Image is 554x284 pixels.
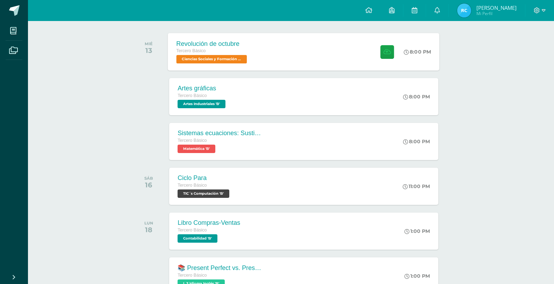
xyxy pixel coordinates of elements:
span: TIC´s Computación 'B' [178,189,229,198]
span: Tercero Básico [178,228,207,233]
span: Contabilidad 'B' [178,234,217,243]
span: Mi Perfil [476,11,517,16]
div: Libro Compras-Ventas [178,219,240,227]
div: LUN [144,221,153,226]
span: [PERSON_NAME] [476,4,517,11]
div: Ciclo Para [178,174,231,182]
span: Tercero Básico [178,138,207,143]
img: b267056732fc5bd767e1306c90ee396b.png [457,4,471,18]
div: 1:00 PM [404,273,430,279]
span: Tercero Básico [177,48,206,53]
span: Tercero Básico [178,183,207,188]
div: 1:00 PM [404,228,430,234]
div: 16 [144,181,153,189]
div: 18 [144,226,153,234]
div: 13 [145,46,153,55]
div: Sistemas ecuaciones: Sustitución e igualación [178,130,261,137]
div: MIÉ [145,41,153,46]
span: Tercero Básico [178,273,207,278]
span: Matemática 'B' [178,145,215,153]
span: Tercero Básico [178,93,207,98]
div: 8:00 PM [403,93,430,100]
span: Artes Industriales 'B' [178,100,225,108]
div: SÁB [144,176,153,181]
div: 📚 Present Perfect vs. Present Perfect Continuous Quiz No. 1 [178,264,261,272]
div: 8:00 PM [404,49,431,55]
div: 8:00 PM [403,138,430,145]
span: Ciencias Sociales y Formación Ciudadana 'B' [177,55,247,63]
div: Artes gráficas [178,85,227,92]
div: 11:00 PM [403,183,430,189]
div: Revolución de octubre [177,40,249,47]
